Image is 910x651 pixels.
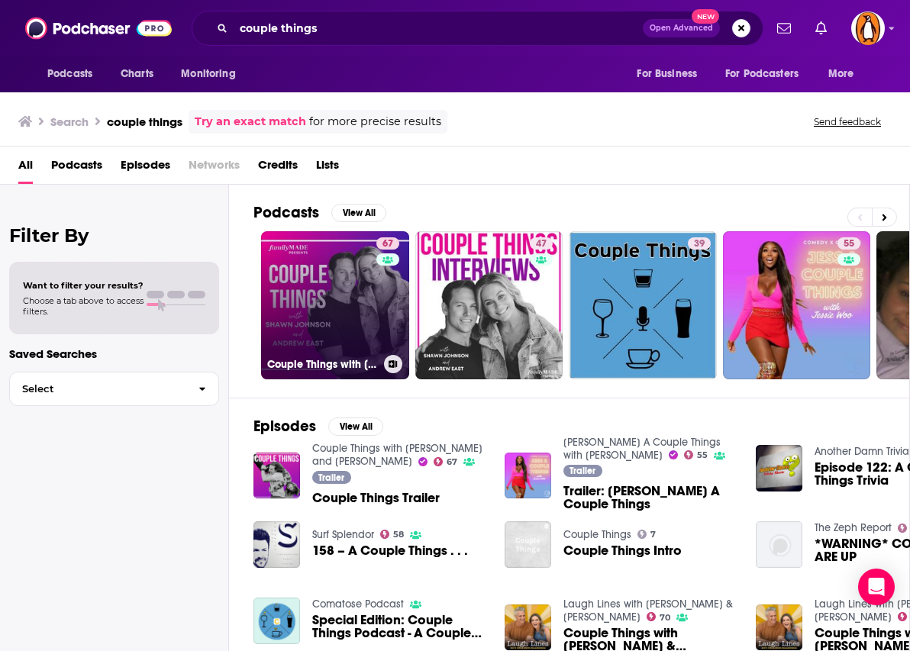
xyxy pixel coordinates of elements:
[563,598,733,624] a: Laugh Lines with Kim & Penn Holderness
[189,153,240,184] span: Networks
[694,237,705,252] span: 39
[434,457,458,466] a: 67
[828,63,854,85] span: More
[51,153,102,184] a: Podcasts
[111,60,163,89] a: Charts
[267,358,378,371] h3: Couple Things with [PERSON_NAME] and [PERSON_NAME]
[47,63,92,85] span: Podcasts
[650,531,656,538] span: 7
[851,11,885,45] button: Show profile menu
[536,237,547,252] span: 47
[688,237,711,250] a: 39
[312,598,404,611] a: Comatose Podcast
[530,237,553,250] a: 47
[312,614,486,640] span: Special Edition: Couple Things Podcast - A Couple Things
[447,459,457,466] span: 67
[684,450,708,459] a: 55
[756,445,802,491] a: Episode 122: A Couple Things Trivia
[195,113,306,131] a: Try an exact match
[505,604,551,651] img: Couple Things with Andrew East & Shawn Johnson
[253,453,300,499] img: Couple Things Trailer
[23,280,144,291] span: Want to filter your results?
[253,598,300,644] a: Special Edition: Couple Things Podcast - A Couple Things
[563,544,682,557] a: Couple Things Intro
[234,16,643,40] input: Search podcasts, credits, & more...
[723,231,871,379] a: 55
[9,346,219,361] p: Saved Searches
[25,14,172,43] img: Podchaser - Follow, Share and Rate Podcasts
[10,384,186,394] span: Select
[318,473,344,482] span: Trailer
[837,237,860,250] a: 55
[815,521,892,534] a: The Zeph Report
[756,604,802,651] img: Couple Things with Andrew East & Shawn Johnson
[809,15,833,41] a: Show notifications dropdown
[253,417,316,436] h2: Episodes
[563,436,721,462] a: Jess A Couple Things with Jessie Woo
[505,453,551,499] img: Trailer: Jess A Couple Things
[9,372,219,406] button: Select
[563,528,631,541] a: Couple Things
[312,544,468,557] a: 158 – A Couple Things . . .
[643,19,720,37] button: Open AdvancedNew
[818,60,873,89] button: open menu
[650,24,713,32] span: Open Advanced
[18,153,33,184] a: All
[181,63,235,85] span: Monitoring
[253,203,386,222] a: PodcastsView All
[253,417,383,436] a: EpisodesView All
[376,237,399,250] a: 67
[647,612,671,621] a: 70
[258,153,298,184] span: Credits
[253,203,319,222] h2: Podcasts
[328,417,383,436] button: View All
[380,530,405,539] a: 58
[331,204,386,222] button: View All
[505,521,551,568] img: Couple Things Intro
[569,231,717,379] a: 39
[415,231,563,379] a: 47
[312,491,440,504] a: Couple Things Trailer
[382,237,393,252] span: 67
[121,153,170,184] a: Episodes
[809,115,886,128] button: Send feedback
[570,466,595,475] span: Trailer
[261,231,409,379] a: 67Couple Things with [PERSON_NAME] and [PERSON_NAME]
[393,531,404,538] span: 58
[851,11,885,45] span: Logged in as penguin_portfolio
[312,528,374,541] a: Surf Splendor
[563,485,737,511] a: Trailer: Jess A Couple Things
[756,521,802,568] img: *WARNING* COUPLE THINGS ARE UP
[309,113,441,131] span: for more precise results
[50,114,89,129] h3: Search
[170,60,255,89] button: open menu
[637,530,657,539] a: 7
[844,237,854,252] span: 55
[23,295,144,317] span: Choose a tab above to access filters.
[851,11,885,45] img: User Profile
[660,614,670,621] span: 70
[626,60,716,89] button: open menu
[715,60,821,89] button: open menu
[37,60,112,89] button: open menu
[771,15,797,41] a: Show notifications dropdown
[107,114,182,129] h3: couple things
[253,521,300,568] img: 158 – A Couple Things . . .
[316,153,339,184] a: Lists
[563,485,737,511] span: Trailer: [PERSON_NAME] A Couple Things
